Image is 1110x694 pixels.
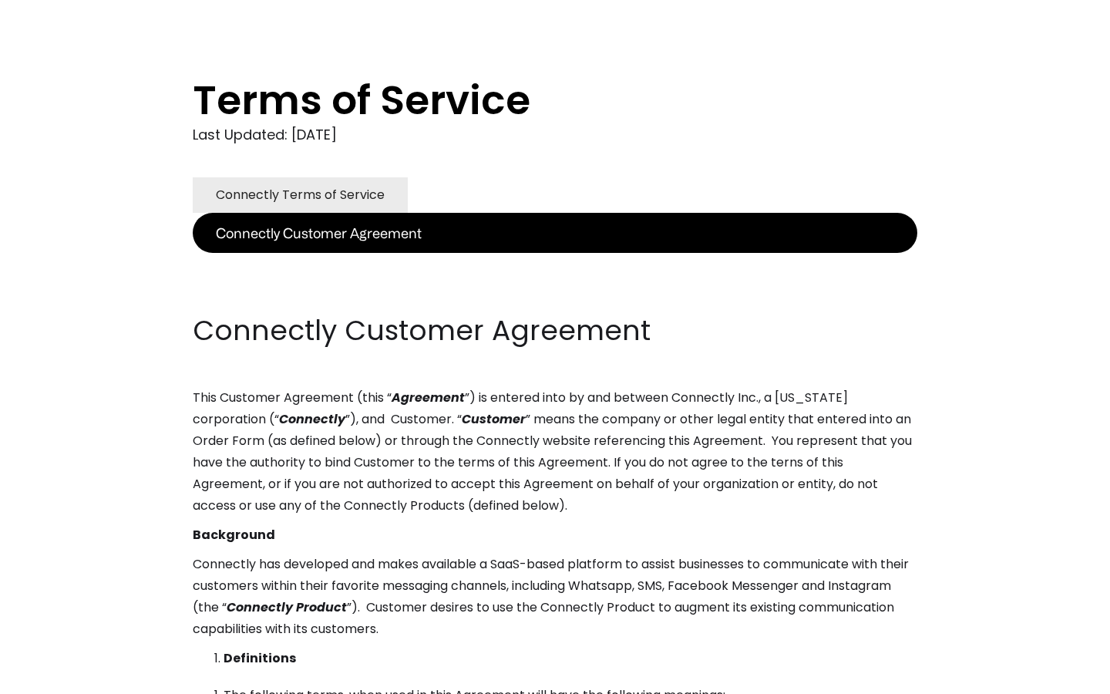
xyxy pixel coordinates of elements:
[193,77,856,123] h1: Terms of Service
[31,667,92,689] ul: Language list
[279,410,345,428] em: Connectly
[193,253,917,275] p: ‍
[193,526,275,544] strong: Background
[193,554,917,640] p: Connectly has developed and makes available a SaaS-based platform to assist businesses to communi...
[193,123,917,147] div: Last Updated: [DATE]
[216,184,385,206] div: Connectly Terms of Service
[224,649,296,667] strong: Definitions
[193,387,917,517] p: This Customer Agreement (this “ ”) is entered into by and between Connectly Inc., a [US_STATE] co...
[193,312,917,350] h2: Connectly Customer Agreement
[462,410,526,428] em: Customer
[227,598,347,616] em: Connectly Product
[392,389,465,406] em: Agreement
[193,282,917,304] p: ‍
[216,222,422,244] div: Connectly Customer Agreement
[15,665,92,689] aside: Language selected: English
